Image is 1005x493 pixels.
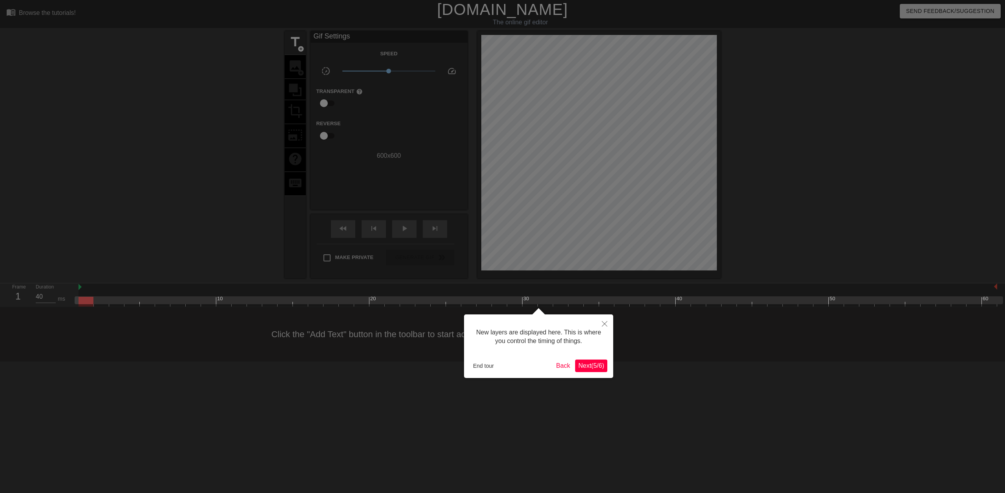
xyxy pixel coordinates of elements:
button: Back [553,360,574,372]
span: Next ( 5 / 6 ) [578,362,604,369]
div: New layers are displayed here. This is where you control the timing of things. [470,320,607,354]
button: Next [575,360,607,372]
button: Close [596,314,613,332]
button: End tour [470,360,497,372]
